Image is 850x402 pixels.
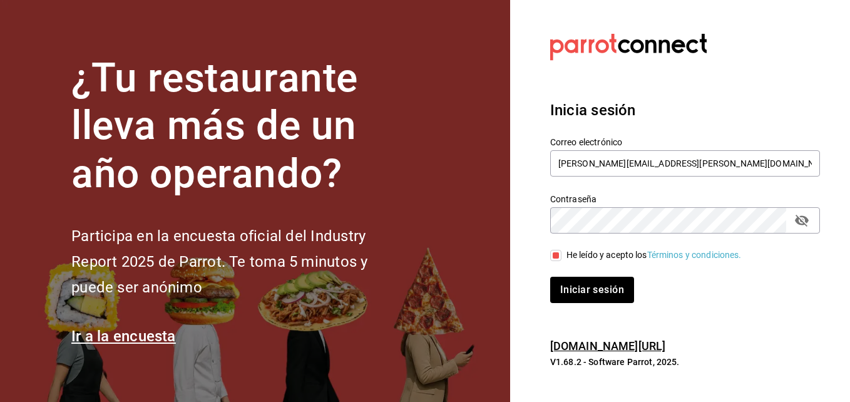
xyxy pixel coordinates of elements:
div: He leído y acepto los [566,249,742,262]
button: Campo de contraseña [791,210,812,231]
a: Ir a la encuesta [71,327,176,345]
a: [DOMAIN_NAME][URL] [550,339,665,353]
h3: Inicia sesión [550,99,820,121]
input: Ingresa tu correo electrónico [550,150,820,177]
p: V1.68.2 - Software Parrot, 2025. [550,356,820,368]
a: Términos y condiciones. [647,250,742,260]
h1: ¿Tu restaurante lleva más de un año operando? [71,54,409,198]
button: Iniciar sesión [550,277,634,303]
label: Correo electrónico [550,137,820,146]
label: Contraseña [550,194,820,203]
h2: Participa en la encuesta oficial del Industry Report 2025 de Parrot. Te toma 5 minutos y puede se... [71,224,409,300]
